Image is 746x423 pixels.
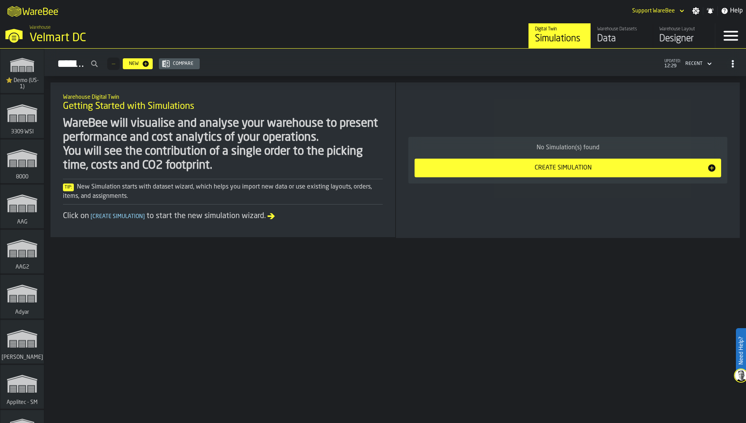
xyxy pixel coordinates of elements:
button: button-Create Simulation [415,159,721,177]
label: button-toggle-Help [718,6,746,16]
label: button-toggle-Settings [689,7,703,15]
span: — [112,61,115,66]
div: DropdownMenuValue-Support WareBee [629,6,686,16]
div: No Simulation(s) found [415,143,721,152]
div: title-Getting Started with Simulations [57,89,389,117]
a: link-to-/wh/i/f27944ef-e44e-4cb8-aca8-30c52093261f/designer [653,23,715,48]
div: Compare [170,61,197,66]
a: link-to-/wh/i/f27944ef-e44e-4cb8-aca8-30c52093261f/data [591,23,653,48]
span: 12:29 [664,63,681,69]
span: 3309 WSI [9,129,35,135]
h2: Sub Title [63,93,383,100]
div: ItemListCard- [396,82,740,238]
div: DropdownMenuValue-Support WareBee [632,8,675,14]
span: Tip: [63,184,74,191]
span: Warehouse [30,25,51,30]
span: AAG2 [14,264,31,270]
a: link-to-/wh/i/103622fe-4b04-4da1-b95f-2619b9c959cc/simulations [0,49,44,94]
a: link-to-/wh/i/f27944ef-e44e-4cb8-aca8-30c52093261f/simulations [528,23,591,48]
div: ItemListCard- [51,82,395,237]
span: AAG [16,219,29,225]
span: Help [730,6,743,16]
div: DropdownMenuValue-4 [682,59,713,68]
a: link-to-/wh/i/d1ef1afb-ce11-4124-bdae-ba3d01893ec0/simulations [0,94,44,140]
span: Create Simulation [89,214,146,219]
label: Need Help? [737,329,745,372]
span: Getting Started with Simulations [63,100,194,113]
div: Create Simulation [419,163,707,173]
div: WareBee will visualise and analyse your warehouse to present performance and cost analytics of yo... [63,117,383,173]
div: Designer [659,33,709,45]
div: ButtonLoadMore-Load More-Prev-First-Last [104,58,123,70]
h2: button-Simulations [44,49,746,76]
div: New [126,61,142,66]
a: link-to-/wh/i/ba0ffe14-8e36-4604-ab15-0eac01efbf24/simulations [0,230,44,275]
a: link-to-/wh/i/72fe6713-8242-4c3c-8adf-5d67388ea6d5/simulations [0,320,44,365]
div: Data [597,33,647,45]
div: New Simulation starts with dataset wizard, which helps you import new data or use existing layout... [63,182,383,201]
span: ] [143,214,145,219]
div: Warehouse Layout [659,26,709,32]
div: Click on to start the new simulation wizard. [63,211,383,222]
div: Warehouse Datasets [597,26,647,32]
span: [ [91,214,92,219]
label: button-toggle-Notifications [703,7,717,15]
div: Velmart DC [30,31,239,45]
a: link-to-/wh/i/b2e041e4-2753-4086-a82a-958e8abdd2c7/simulations [0,140,44,185]
div: DropdownMenuValue-4 [685,61,702,66]
span: ⭐ Demo (US-1) [3,77,41,90]
span: Applitec - SM [5,399,39,406]
button: button-New [123,58,153,69]
a: link-to-/wh/i/27cb59bd-8ba0-4176-b0f1-d82d60966913/simulations [0,185,44,230]
a: link-to-/wh/i/662479f8-72da-4751-a936-1d66c412adb4/simulations [0,365,44,410]
div: Digital Twin [535,26,584,32]
span: Adyar [14,309,31,315]
div: Simulations [535,33,584,45]
button: button-Compare [159,58,200,69]
a: link-to-/wh/i/862141b4-a92e-43d2-8b2b-6509793ccc83/simulations [0,275,44,320]
span: 8000 [14,174,30,180]
span: updated: [664,59,681,63]
label: button-toggle-Menu [715,23,746,48]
